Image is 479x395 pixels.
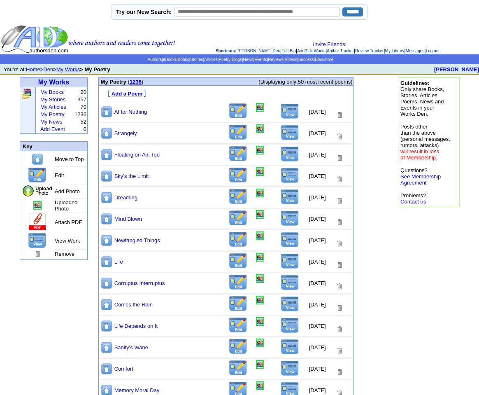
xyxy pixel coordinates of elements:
[219,57,230,62] a: Poetry
[256,339,264,347] img: Add/Remove Photo
[114,216,142,222] a: Mind Blown
[309,366,326,372] font: [DATE]
[228,274,248,290] img: Edit this Title
[256,103,264,112] img: Add/Remove Photo
[80,66,110,72] b: > My Poetry
[256,189,264,197] img: Add/Remove Photo
[114,194,137,201] a: Dreaming
[28,167,47,183] img: Edit this Title
[100,362,113,375] img: Move to top
[100,234,113,247] img: Move to top
[228,210,248,226] img: Edit this Title
[256,381,264,390] img: Add/Remove Photo
[336,111,343,119] img: Removes this Title
[163,57,177,62] a: eBooks
[254,57,267,62] a: Events
[385,49,405,53] a: My Library
[256,124,264,133] img: Add/Remove Photo
[400,192,426,205] font: Problems?
[281,253,299,269] img: View this Title
[309,152,326,158] font: [DATE]
[336,240,343,248] img: Removes this Title
[55,156,84,162] font: Move to Top
[400,148,439,161] font: will result in loss of Membership.
[228,167,248,183] img: Edit this Title
[309,259,326,265] font: [DATE]
[309,344,326,351] font: [DATE]
[80,119,86,125] font: 52
[228,317,248,333] img: Edit this Title
[38,79,69,86] a: My Works
[55,188,80,194] font: Add Photo
[281,275,299,290] img: View this Title
[281,296,299,312] img: View this Title
[256,146,264,154] img: Add/Remove Photo
[426,49,439,53] a: Log out
[4,66,110,72] font: You're at: >
[142,79,143,85] span: )
[281,103,299,119] img: View this Title
[114,173,149,179] a: Sky’s the Limit
[228,146,248,162] img: Edit this Title
[243,57,253,62] a: News
[100,298,113,311] img: Move to top
[114,302,153,308] a: Comes the Rain
[309,130,326,136] font: [DATE]
[55,251,74,257] font: Remove
[84,126,86,132] font: 0
[256,210,264,219] img: Add/Remove Photo
[336,218,343,226] img: Removes this Title
[309,173,326,179] font: [DATE]
[40,96,65,103] a: My Stories
[77,96,86,103] font: 357
[55,199,78,212] font: Uploaded Photo
[55,172,64,178] font: Edit
[336,261,343,269] img: Removes this Title
[400,124,450,161] font: Posts other than the above (personal messages, rumors, attacks)
[228,296,248,312] img: Edit this Title
[23,143,33,150] font: Key
[434,66,479,72] b: [PERSON_NAME]
[400,173,441,186] a: See Membership Agreement
[100,105,113,118] img: Move to top
[355,49,384,53] a: Review Tracker
[297,49,326,53] a: Add/Edit Works
[80,89,86,95] font: 20
[74,111,86,117] font: 1236
[101,79,126,85] font: My Poetry
[281,49,295,53] a: Edit Bio
[256,167,264,176] img: Add/Remove Photo
[336,133,343,140] img: Removes this Title
[108,90,109,97] font: [
[80,104,86,110] font: 70
[228,253,248,269] img: Edit this Title
[100,213,113,225] img: Move to top
[336,197,343,205] img: Removes this Title
[281,125,299,140] img: View this Title
[100,320,113,332] img: Move to top
[116,9,172,15] label: Try our New Search:
[298,57,314,62] a: Success
[114,109,147,115] a: AI for Nothing
[285,57,297,62] a: Videos
[40,111,65,117] a: My Poetry
[100,341,113,354] img: Move to top
[228,360,248,376] img: Edit this Title
[53,66,56,72] b: >
[228,231,248,248] img: Edit this Title
[336,304,343,312] img: Removes this Title
[100,255,113,268] img: Move to top
[309,280,326,286] font: [DATE]
[336,325,343,333] img: Removes this Title
[40,119,62,125] a: My News
[281,146,299,162] img: View this Title
[256,317,264,326] img: Add/Remove Photo
[256,231,264,240] img: Add/Remove Photo
[178,57,189,62] a: Books
[114,152,160,158] a: Floating on Air, Too
[281,168,299,183] img: View this Title
[148,57,162,62] a: Authors
[400,80,430,86] b: Guidelines:
[40,104,66,110] a: My Articles
[400,199,426,205] a: Contact us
